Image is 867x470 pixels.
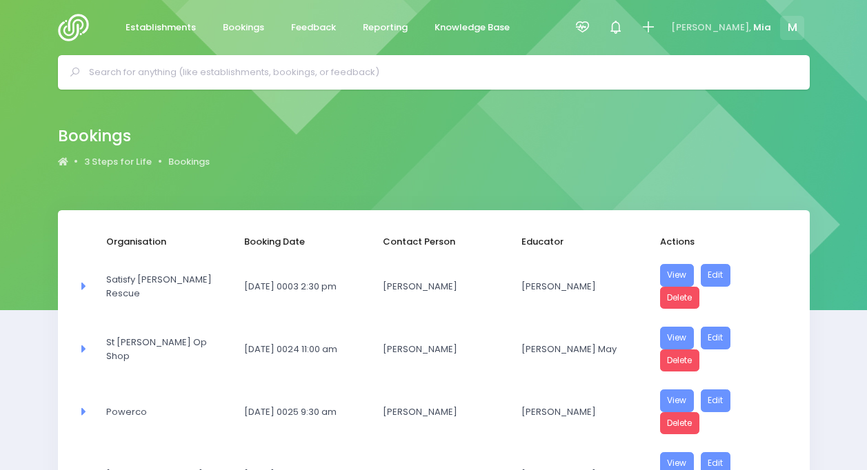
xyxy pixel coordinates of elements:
a: Bookings [212,14,276,41]
a: Knowledge Base [423,14,521,41]
span: Knowledge Base [435,21,510,34]
h2: Bookings [58,127,199,145]
span: Mia [753,21,771,34]
img: Logo [58,14,97,41]
span: Bookings [223,21,264,34]
a: Reporting [352,14,419,41]
a: Feedback [280,14,348,41]
span: [PERSON_NAME], [671,21,751,34]
span: 3 Steps for Life [84,155,152,169]
span: Feedback [291,21,336,34]
input: Search for anything (like establishments, bookings, or feedback) [89,62,790,83]
span: Reporting [363,21,408,34]
span: Establishments [126,21,196,34]
a: Establishments [114,14,208,41]
span: M [780,16,804,40]
a: Bookings [168,155,210,169]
